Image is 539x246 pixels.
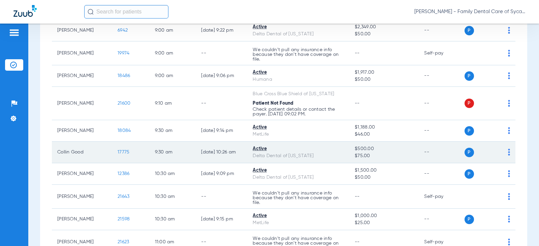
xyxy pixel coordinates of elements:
[118,101,130,106] span: 21600
[253,76,344,83] div: Humana
[253,124,344,131] div: Active
[52,41,112,65] td: [PERSON_NAME]
[88,9,94,15] img: Search Icon
[150,87,196,120] td: 9:10 AM
[253,191,344,205] p: We couldn’t pull any insurance info because they don’t have coverage on file.
[150,142,196,163] td: 9:30 AM
[508,239,510,245] img: group-dot-blue.svg
[118,28,128,33] span: 6942
[52,65,112,87] td: [PERSON_NAME]
[52,185,112,209] td: [PERSON_NAME]
[253,174,344,181] div: Delta Dental of [US_STATE]
[150,20,196,41] td: 9:00 AM
[508,170,510,177] img: group-dot-blue.svg
[118,150,129,154] span: 17775
[355,167,413,174] span: $1,500.00
[196,41,247,65] td: --
[118,194,129,199] span: 21643
[118,128,131,133] span: 18084
[355,24,413,31] span: $2,349.00
[355,152,413,160] span: $75.00
[253,219,344,226] div: MetLife
[253,69,344,76] div: Active
[253,47,344,62] p: We couldn’t pull any insurance info because they don’t have coverage on file.
[150,41,196,65] td: 9:00 AM
[355,76,413,83] span: $50.00
[465,99,474,108] span: P
[118,73,130,78] span: 18486
[465,215,474,224] span: P
[355,51,360,56] span: --
[84,5,168,19] input: Search for patients
[419,65,464,87] td: --
[118,51,129,56] span: 19974
[52,87,112,120] td: [PERSON_NAME]
[419,20,464,41] td: --
[196,185,247,209] td: --
[355,69,413,76] span: $1,917.00
[508,193,510,200] img: group-dot-blue.svg
[253,145,344,152] div: Active
[419,209,464,230] td: --
[355,212,413,219] span: $1,000.00
[52,120,112,142] td: [PERSON_NAME]
[355,240,360,244] span: --
[419,87,464,120] td: --
[508,127,510,134] img: group-dot-blue.svg
[253,131,344,138] div: MetLife
[118,171,129,176] span: 12386
[419,163,464,185] td: --
[13,5,37,17] img: Zuub Logo
[253,24,344,31] div: Active
[508,100,510,107] img: group-dot-blue.svg
[118,217,130,221] span: 21598
[52,163,112,185] td: [PERSON_NAME]
[355,131,413,138] span: $46.00
[508,216,510,222] img: group-dot-blue.svg
[253,31,344,38] div: Delta Dental of [US_STATE]
[465,71,474,81] span: P
[253,107,344,116] p: Check patient details or contact the payer. [DATE] 09:02 PM.
[196,20,247,41] td: [DATE] 9:22 PM
[355,124,413,131] span: $1,188.00
[508,27,510,34] img: group-dot-blue.svg
[150,65,196,87] td: 9:00 AM
[253,212,344,219] div: Active
[196,142,247,163] td: [DATE] 10:26 AM
[9,29,20,37] img: hamburger-icon
[419,41,464,65] td: Self-pay
[355,101,360,106] span: --
[355,219,413,226] span: $25.00
[196,87,247,120] td: --
[508,72,510,79] img: group-dot-blue.svg
[52,20,112,41] td: [PERSON_NAME]
[150,209,196,230] td: 10:30 AM
[465,169,474,179] span: P
[150,163,196,185] td: 10:30 AM
[196,65,247,87] td: [DATE] 9:06 PM
[118,240,129,244] span: 21623
[355,194,360,199] span: --
[419,185,464,209] td: Self-pay
[355,174,413,181] span: $50.00
[150,120,196,142] td: 9:30 AM
[419,142,464,163] td: --
[253,167,344,174] div: Active
[253,91,344,98] div: Blue Cross Blue Shield of [US_STATE]
[465,126,474,136] span: P
[150,185,196,209] td: 10:30 AM
[465,148,474,157] span: P
[52,209,112,230] td: [PERSON_NAME]
[465,26,474,35] span: P
[508,149,510,155] img: group-dot-blue.svg
[253,101,293,106] span: Patient Not Found
[355,145,413,152] span: $500.00
[52,142,112,163] td: Collin Good
[196,120,247,142] td: [DATE] 9:14 PM
[196,209,247,230] td: [DATE] 9:15 PM
[253,152,344,160] div: Delta Dental of [US_STATE]
[508,50,510,57] img: group-dot-blue.svg
[414,8,526,15] span: [PERSON_NAME] - Family Dental Care of Sycamore
[419,120,464,142] td: --
[355,31,413,38] span: $50.00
